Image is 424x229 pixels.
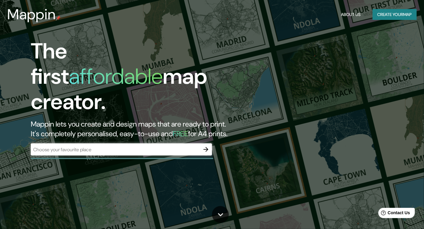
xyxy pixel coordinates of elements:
h1: The first map creator. [31,39,243,119]
h2: Mappin lets you create and design maps that are ready to print. It's completely personalised, eas... [31,119,243,139]
h1: affordable [69,62,163,90]
h3: Mappin [7,6,56,23]
img: mappin-pin [56,16,61,20]
iframe: Help widget launcher [370,205,417,222]
button: Create yourmap [373,9,417,20]
button: About Us [339,9,363,20]
h5: FREE [173,129,188,138]
input: Choose your favourite place [31,146,200,153]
